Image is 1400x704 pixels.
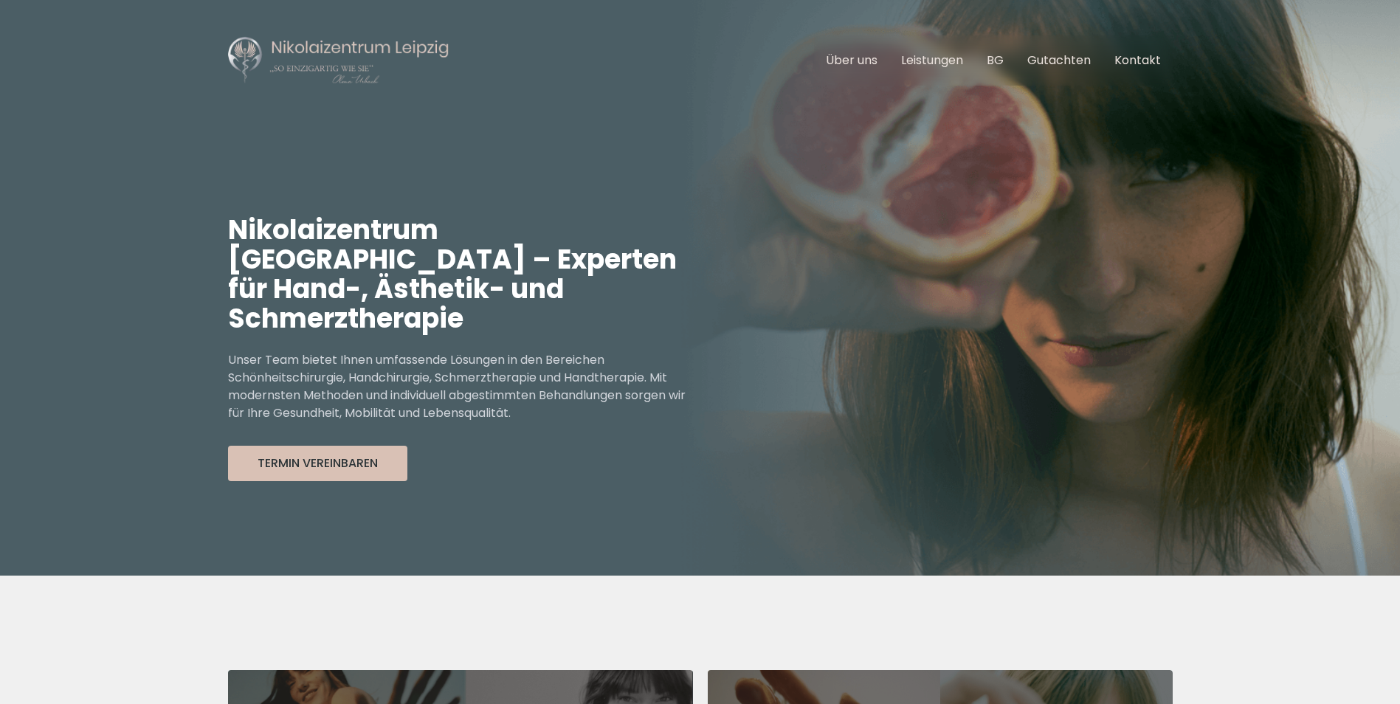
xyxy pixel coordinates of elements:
[901,52,963,69] a: Leistungen
[228,351,700,422] p: Unser Team bietet Ihnen umfassende Lösungen in den Bereichen Schönheitschirurgie, Handchirurgie, ...
[987,52,1004,69] a: BG
[228,446,407,481] button: Termin Vereinbaren
[826,52,877,69] a: Über uns
[228,35,449,86] img: Nikolaizentrum Leipzig Logo
[1027,52,1091,69] a: Gutachten
[1114,52,1161,69] a: Kontakt
[228,215,700,334] h1: Nikolaizentrum [GEOGRAPHIC_DATA] – Experten für Hand-, Ästhetik- und Schmerztherapie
